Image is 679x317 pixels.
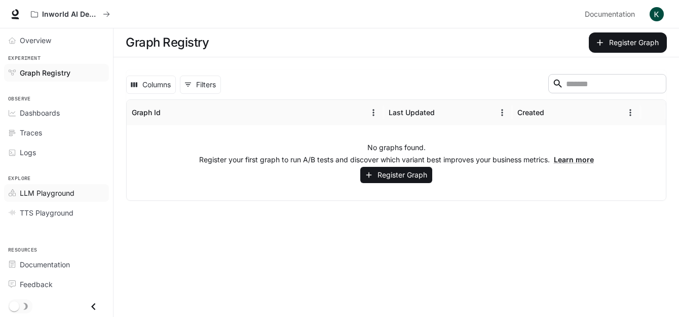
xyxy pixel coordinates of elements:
[4,144,109,161] a: Logs
[367,143,426,153] p: No graphs found.
[20,127,42,138] span: Traces
[42,10,99,19] p: Inworld AI Demos
[20,35,51,46] span: Overview
[4,64,109,82] a: Graph Registry
[126,76,176,94] button: Select columns
[9,300,19,311] span: Dark mode toggle
[647,4,667,24] button: User avatar
[366,105,381,120] button: Menu
[20,207,73,218] span: TTS Playground
[4,204,109,222] a: TTS Playground
[20,147,36,158] span: Logs
[4,256,109,273] a: Documentation
[180,76,221,94] button: Show filters
[623,105,638,120] button: Menu
[20,279,53,290] span: Feedback
[26,4,115,24] button: All workspaces
[82,296,105,317] button: Close drawer
[554,155,594,164] a: Learn more
[162,105,177,120] button: Sort
[20,108,60,118] span: Dashboards
[360,167,432,184] button: Register Graph
[126,32,209,53] h1: Graph Registry
[20,67,70,78] span: Graph Registry
[4,275,109,293] a: Feedback
[132,108,161,117] div: Graph Id
[199,155,594,165] p: Register your first graph to run A/B tests and discover which variant best improves your business...
[581,4,643,24] a: Documentation
[495,105,510,120] button: Menu
[436,105,451,120] button: Sort
[20,259,70,270] span: Documentation
[4,31,109,49] a: Overview
[4,104,109,122] a: Dashboards
[517,108,544,117] div: Created
[4,124,109,142] a: Traces
[4,184,109,202] a: LLM Playground
[20,188,74,198] span: LLM Playground
[389,108,435,117] div: Last Updated
[589,32,667,53] button: Register Graph
[585,8,635,21] span: Documentation
[650,7,664,21] img: User avatar
[545,105,560,120] button: Sort
[548,74,666,95] div: Search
